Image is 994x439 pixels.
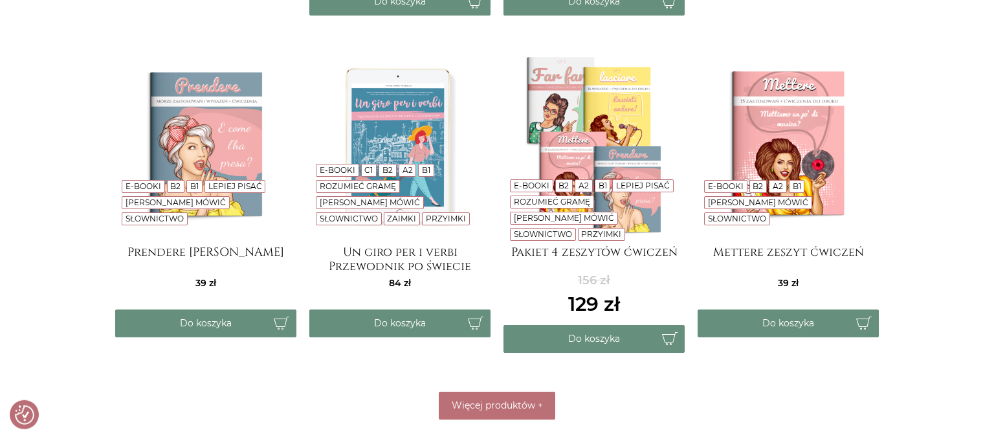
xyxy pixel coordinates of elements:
img: Revisit consent button [15,405,34,425]
button: Więcej produktów + [439,392,555,420]
a: A2 [403,165,413,175]
a: A2 [579,181,589,190]
button: Preferencje co do zgód [15,405,34,425]
a: B2 [558,181,569,190]
a: Lepiej pisać [616,181,670,190]
a: Przyimki [426,214,466,223]
a: [PERSON_NAME] mówić [126,197,226,207]
a: Rozumieć gramę [320,181,396,191]
a: Un giro per i verbi Przewodnik po świecie włoskich czasowników [309,245,491,271]
span: 39 [195,277,216,289]
a: B1 [190,181,199,191]
a: [PERSON_NAME] mówić [514,213,614,223]
button: Do koszyka [115,310,296,337]
a: B2 [170,181,181,191]
span: Więcej produktów [452,400,535,411]
button: Do koszyka [698,310,879,337]
a: E-booki [514,181,549,190]
del: 156 [568,272,620,289]
a: E-booki [708,181,744,191]
a: Przyimki [581,229,621,239]
a: Lepiej pisać [208,181,262,191]
span: 39 [778,277,799,289]
a: Zaimki [387,214,416,223]
a: A2 [773,181,783,191]
a: B1 [599,181,607,190]
a: Słownictwo [708,214,766,223]
a: E-booki [320,165,355,175]
a: Pakiet 4 zeszytów ćwiczeń [503,245,685,271]
a: Słownictwo [126,214,184,223]
a: Mettere zeszyt ćwiczeń [698,245,879,271]
button: Do koszyka [309,310,491,337]
a: C1 [364,165,373,175]
a: Słownictwo [320,214,378,223]
a: B2 [753,181,763,191]
span: 84 [389,277,411,289]
span: + [538,400,543,411]
a: B1 [793,181,801,191]
a: Prendere [PERSON_NAME] [115,245,296,271]
a: [PERSON_NAME] mówić [320,197,420,207]
a: E-booki [126,181,161,191]
a: Rozumieć gramę [514,197,590,207]
ins: 129 [568,289,620,319]
a: [PERSON_NAME] mówić [708,197,808,207]
a: B2 [382,165,393,175]
a: Słownictwo [514,229,572,239]
a: B1 [422,165,430,175]
button: Do koszyka [503,325,685,353]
